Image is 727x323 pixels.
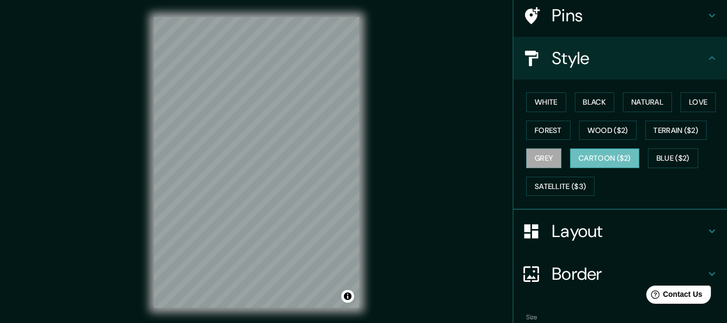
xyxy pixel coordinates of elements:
[513,253,727,295] div: Border
[623,92,672,112] button: Natural
[526,121,570,140] button: Forest
[575,92,615,112] button: Black
[526,92,566,112] button: White
[526,148,561,168] button: Grey
[552,263,706,285] h4: Border
[579,121,637,140] button: Wood ($2)
[552,220,706,242] h4: Layout
[526,177,595,196] button: Satellite ($3)
[513,210,727,253] div: Layout
[570,148,639,168] button: Cartoon ($2)
[648,148,698,168] button: Blue ($2)
[632,281,715,311] iframe: Help widget launcher
[681,92,716,112] button: Love
[645,121,707,140] button: Terrain ($2)
[513,37,727,80] div: Style
[552,5,706,26] h4: Pins
[552,48,706,69] h4: Style
[526,313,537,322] label: Size
[341,290,354,303] button: Toggle attribution
[154,17,359,308] canvas: Map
